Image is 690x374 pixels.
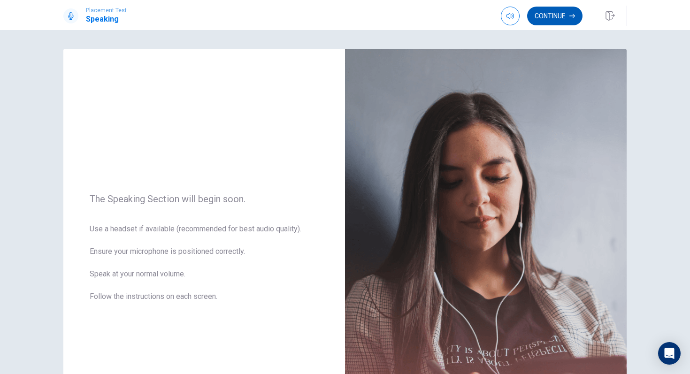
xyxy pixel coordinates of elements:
h1: Speaking [86,14,127,25]
button: Continue [527,7,583,25]
span: The Speaking Section will begin soon. [90,193,319,205]
span: Placement Test [86,7,127,14]
div: Open Intercom Messenger [658,342,681,365]
span: Use a headset if available (recommended for best audio quality). Ensure your microphone is positi... [90,223,319,313]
